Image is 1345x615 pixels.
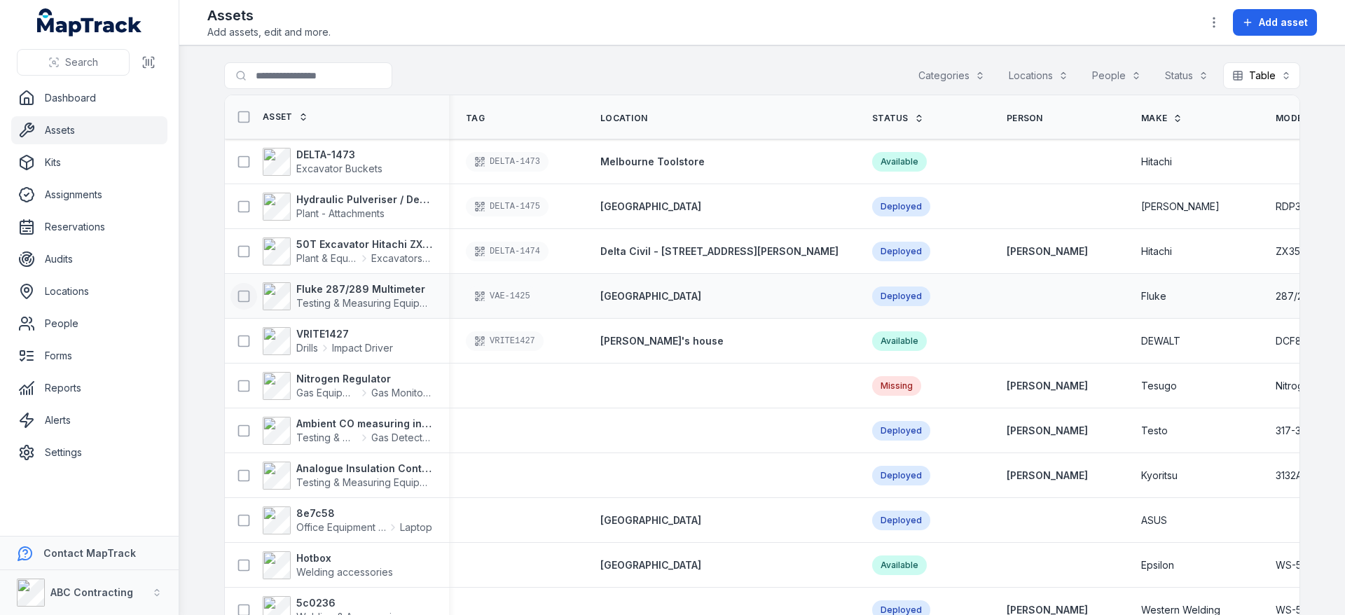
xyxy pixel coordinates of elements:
span: Tesugo [1141,379,1177,393]
span: Melbourne Toolstore [600,156,705,167]
a: Delta Civil - [STREET_ADDRESS][PERSON_NAME] [600,244,839,258]
span: RDP32 [1276,200,1306,214]
a: DELTA-1473Excavator Buckets [263,148,382,176]
a: [PERSON_NAME] [1007,244,1088,258]
a: Status [872,113,924,124]
span: Epsilon [1141,558,1174,572]
a: People [11,310,167,338]
span: Impact Driver [332,341,393,355]
span: [GEOGRAPHIC_DATA] [600,514,701,526]
span: Model [1276,113,1308,124]
strong: Hydraulic Pulveriser / Demolition Shear [296,193,432,207]
a: Fluke 287/289 MultimeterTesting & Measuring Equipment [263,282,432,310]
a: Audits [11,245,167,273]
a: [PERSON_NAME] [1007,424,1088,438]
div: VAE-1425 [466,286,539,306]
span: Add asset [1259,15,1308,29]
span: Status [872,113,909,124]
span: WS-5R [1276,558,1308,572]
span: Laptop [400,520,432,534]
div: DELTA-1474 [466,242,549,261]
a: [GEOGRAPHIC_DATA] [600,200,701,214]
span: Delta Civil - [STREET_ADDRESS][PERSON_NAME] [600,245,839,257]
a: [GEOGRAPHIC_DATA] [600,513,701,527]
div: Deployed [872,511,930,530]
a: 50T Excavator Hitachi ZX350Plant & EquipmentExcavators & Plant [263,237,432,265]
div: Missing [872,376,921,396]
span: Gas Detectors [371,431,432,445]
span: [GEOGRAPHIC_DATA] [600,559,701,571]
a: Make [1141,113,1182,124]
a: Analogue Insulation Continuity TesterTesting & Measuring Equipment [263,462,432,490]
span: Person [1007,113,1043,124]
span: Office Equipment & IT [296,520,386,534]
span: ASUS [1141,513,1167,527]
div: Available [872,152,927,172]
span: Plant - Attachments [296,207,385,219]
button: Categories [909,62,994,89]
span: [GEOGRAPHIC_DATA] [600,290,701,302]
span: Testo [1141,424,1168,438]
a: [PERSON_NAME]'s house [600,334,724,348]
span: Asset [263,111,293,123]
button: Status [1156,62,1218,89]
strong: Ambient CO measuring instrument [296,417,432,431]
a: Hydraulic Pulveriser / Demolition ShearPlant - Attachments [263,193,432,221]
span: [PERSON_NAME]'s house [600,335,724,347]
a: Kits [11,148,167,177]
div: Available [872,555,927,575]
div: DELTA-1473 [466,152,549,172]
a: Reports [11,374,167,402]
a: Forms [11,342,167,370]
a: MapTrack [37,8,142,36]
span: Hitachi [1141,155,1172,169]
span: Make [1141,113,1167,124]
span: Plant & Equipment [296,251,357,265]
span: Testing & Measuring Equipment [296,476,442,488]
a: [PERSON_NAME] [1007,379,1088,393]
a: Ambient CO measuring instrumentTesting & Measuring EquipmentGas Detectors [263,417,432,445]
div: Deployed [872,466,930,485]
strong: 50T Excavator Hitachi ZX350 [296,237,432,251]
a: [GEOGRAPHIC_DATA] [600,558,701,572]
strong: Analogue Insulation Continuity Tester [296,462,432,476]
a: Alerts [11,406,167,434]
span: Hitachi [1141,244,1172,258]
a: [GEOGRAPHIC_DATA] [600,289,701,303]
strong: Nitrogen Regulator [296,372,432,386]
strong: 8e7c58 [296,506,432,520]
span: 3132A [1276,469,1302,483]
div: Deployed [872,421,930,441]
span: DCF899 [1276,334,1314,348]
span: Drills [296,341,318,355]
span: Testing & Measuring Equipment [296,297,442,309]
a: Reservations [11,213,167,241]
span: Kyoritsu [1141,469,1178,483]
strong: Hotbox [296,551,393,565]
span: 317-3 [1276,424,1301,438]
a: VRITE1427DrillsImpact Driver [263,327,393,355]
span: Gas Equipment [296,386,357,400]
span: Tag [466,113,485,124]
span: Add assets, edit and more. [207,25,331,39]
span: [PERSON_NAME] [1141,200,1220,214]
span: Location [600,113,647,124]
a: Assets [11,116,167,144]
a: 8e7c58Office Equipment & ITLaptop [263,506,432,534]
button: Search [17,49,130,76]
a: [PERSON_NAME] [1007,469,1088,483]
a: Assignments [11,181,167,209]
a: Settings [11,438,167,467]
h2: Assets [207,6,331,25]
span: Fluke [1141,289,1166,303]
a: Dashboard [11,84,167,112]
a: Asset [263,111,308,123]
span: Excavators & Plant [371,251,432,265]
button: Table [1223,62,1300,89]
span: ZX350 [1276,244,1306,258]
strong: DELTA-1473 [296,148,382,162]
span: Gas Monitors - Methane [371,386,432,400]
